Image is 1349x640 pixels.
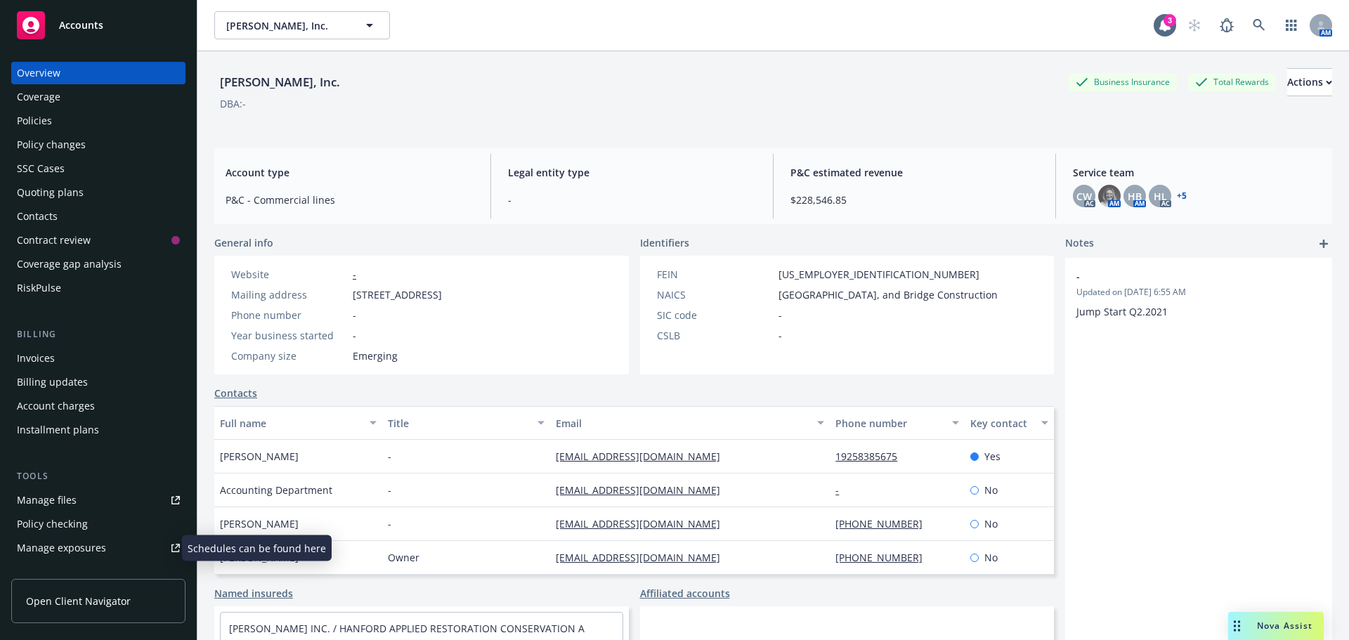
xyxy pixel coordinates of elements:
[1073,165,1321,180] span: Service team
[556,483,731,497] a: [EMAIL_ADDRESS][DOMAIN_NAME]
[835,483,850,497] a: -
[11,110,185,132] a: Policies
[220,416,361,431] div: Full name
[970,416,1033,431] div: Key contact
[657,287,773,302] div: NAICS
[17,86,60,108] div: Coverage
[11,469,185,483] div: Tools
[11,86,185,108] a: Coverage
[1076,286,1321,299] span: Updated on [DATE] 6:55 AM
[1277,11,1305,39] a: Switch app
[17,110,52,132] div: Policies
[1076,189,1092,204] span: CW
[11,327,185,341] div: Billing
[11,537,185,559] a: Manage exposures
[231,308,347,322] div: Phone number
[220,96,246,111] div: DBA: -
[214,235,273,250] span: General info
[214,586,293,601] a: Named insureds
[11,395,185,417] a: Account charges
[835,416,943,431] div: Phone number
[11,277,185,299] a: RiskPulse
[17,277,61,299] div: RiskPulse
[556,517,731,530] a: [EMAIL_ADDRESS][DOMAIN_NAME]
[353,287,442,302] span: [STREET_ADDRESS]
[214,406,382,440] button: Full name
[17,561,109,583] div: Manage certificates
[17,395,95,417] div: Account charges
[11,6,185,45] a: Accounts
[1245,11,1273,39] a: Search
[1287,69,1332,96] div: Actions
[231,348,347,363] div: Company size
[1164,14,1176,27] div: 3
[1188,73,1276,91] div: Total Rewards
[1257,620,1312,632] span: Nova Assist
[17,513,88,535] div: Policy checking
[508,192,756,207] span: -
[220,449,299,464] span: [PERSON_NAME]
[11,181,185,204] a: Quoting plans
[231,267,347,282] div: Website
[388,483,391,497] span: -
[1065,235,1094,252] span: Notes
[1154,189,1167,204] span: HL
[778,308,782,322] span: -
[1065,258,1332,330] div: -Updated on [DATE] 6:55 AMJump Start Q2.2021
[214,386,257,400] a: Contacts
[1228,612,1324,640] button: Nova Assist
[1069,73,1177,91] div: Business Insurance
[640,235,689,250] span: Identifiers
[556,416,809,431] div: Email
[388,416,529,431] div: Title
[226,18,348,33] span: [PERSON_NAME], Inc.
[231,328,347,343] div: Year business started
[17,133,86,156] div: Policy changes
[17,347,55,370] div: Invoices
[11,157,185,180] a: SSC Cases
[1076,305,1168,318] span: Jump Start Q2.2021
[11,62,185,84] a: Overview
[220,483,332,497] span: Accounting Department
[508,165,756,180] span: Legal entity type
[17,371,88,393] div: Billing updates
[11,371,185,393] a: Billing updates
[11,205,185,228] a: Contacts
[231,287,347,302] div: Mailing address
[1098,185,1121,207] img: photo
[17,157,65,180] div: SSC Cases
[835,517,934,530] a: [PHONE_NUMBER]
[640,586,730,601] a: Affiliated accounts
[17,205,58,228] div: Contacts
[17,181,84,204] div: Quoting plans
[1315,235,1332,252] a: add
[790,192,1038,207] span: $228,546.85
[835,551,934,564] a: [PHONE_NUMBER]
[11,561,185,583] a: Manage certificates
[59,20,103,31] span: Accounts
[388,449,391,464] span: -
[550,406,830,440] button: Email
[790,165,1038,180] span: P&C estimated revenue
[556,551,731,564] a: [EMAIL_ADDRESS][DOMAIN_NAME]
[556,450,731,463] a: [EMAIL_ADDRESS][DOMAIN_NAME]
[984,516,998,531] span: No
[984,483,998,497] span: No
[1228,612,1246,640] div: Drag to move
[835,450,908,463] a: 19258385675
[1076,269,1284,284] span: -
[353,268,356,281] a: -
[214,73,346,91] div: [PERSON_NAME], Inc.
[657,308,773,322] div: SIC code
[1180,11,1208,39] a: Start snowing
[965,406,1054,440] button: Key contact
[220,516,299,531] span: [PERSON_NAME]
[11,229,185,252] a: Contract review
[657,328,773,343] div: CSLB
[984,449,1001,464] span: Yes
[382,406,550,440] button: Title
[1213,11,1241,39] a: Report a Bug
[388,550,419,565] span: Owner
[1128,189,1142,204] span: HB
